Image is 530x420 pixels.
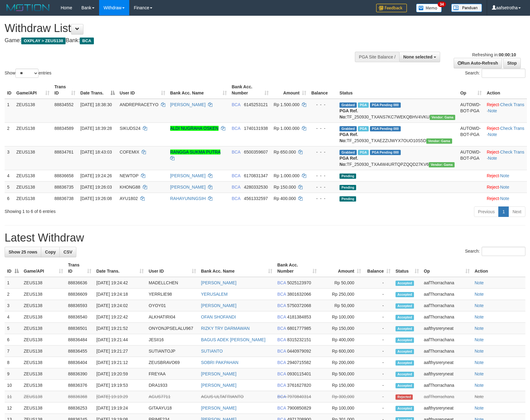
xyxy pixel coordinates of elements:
[458,146,484,170] td: AUTOWD-BOT-PGA
[94,300,146,311] td: [DATE] 19:24:02
[5,232,525,244] h1: Latest Withdraw
[232,185,240,190] span: BCA
[363,334,393,346] td: -
[339,102,357,108] span: Grabbed
[146,368,199,380] td: FREYAA
[5,259,21,277] th: ID: activate to sort column descending
[15,69,38,78] select: Showentries
[287,371,311,376] span: Copy 0930115401 to clipboard
[395,360,414,366] span: Accepted
[5,300,21,311] td: 3
[465,69,525,78] label: Search:
[146,277,199,289] td: MADELLCHEN
[21,300,66,311] td: ZEUS138
[66,259,94,277] th: Trans ID: activate to sort column ascending
[66,380,94,391] td: 88836376
[287,280,311,285] span: Copy 5025123970 to clipboard
[5,81,14,99] th: ID
[287,314,311,319] span: Copy 4181384853 to clipboard
[274,126,299,131] span: Rp 1.000.000
[311,173,335,179] div: - - -
[376,4,407,12] img: Feedback.jpg
[201,303,236,308] a: [PERSON_NAME]
[311,195,335,202] div: - - -
[170,173,206,178] a: [PERSON_NAME]
[80,38,94,44] span: BCA
[482,69,525,78] input: Search:
[201,292,227,297] a: YERUSALEM
[120,126,141,131] span: SIKUDS24
[201,394,243,399] a: AGUS ULTAFRIANTO
[421,323,472,334] td: aafthysreryneat
[94,323,146,334] td: [DATE] 19:21:52
[339,196,356,202] span: Pending
[395,281,414,286] span: Accepted
[201,349,223,354] a: SUTIANTO
[5,357,21,368] td: 8
[271,81,309,99] th: Amount: activate to sort column ascending
[311,184,335,190] div: - - -
[66,300,94,311] td: 88836593
[319,357,363,368] td: Rp 200,000
[120,150,139,154] span: COFEMIX
[454,58,502,68] a: Run Auto-Refresh
[274,102,299,107] span: Rp 1.500.000
[66,357,94,368] td: 88836404
[5,122,14,146] td: 2
[395,303,414,309] span: Accepted
[21,259,66,277] th: Game/API: activate to sort column ascending
[395,292,414,297] span: Accepted
[421,368,472,380] td: aafthysreryneat
[5,311,21,323] td: 4
[309,81,337,99] th: Balance
[358,150,369,155] span: Marked by aafsolysreylen
[475,360,484,365] a: Note
[5,193,14,204] td: 6
[21,334,66,346] td: ZEUS138
[472,52,516,57] span: Refreshing in:
[395,383,414,388] span: Accepted
[66,346,94,357] td: 88836455
[66,311,94,323] td: 88836540
[274,185,296,190] span: Rp 150.000
[80,102,112,107] span: [DATE] 18:38:30
[45,250,56,254] span: Copy
[484,181,527,193] td: ·
[500,173,509,178] a: Note
[21,277,66,289] td: ZEUS138
[21,289,66,300] td: ZEUS138
[146,311,199,323] td: ALKHATIRI04
[277,314,286,319] span: BCA
[458,81,484,99] th: Op: activate to sort column ascending
[14,99,52,123] td: ZEUS138
[5,368,21,380] td: 9
[244,102,268,107] span: Copy 6145253121 to clipboard
[416,4,442,12] img: Button%20Memo.svg
[430,115,456,120] span: Vendor URL: https://trx31.1velocity.biz
[232,196,240,201] span: BCA
[363,346,393,357] td: -
[94,289,146,300] td: [DATE] 19:24:18
[319,346,363,357] td: Rp 600,000
[472,259,525,277] th: Action
[120,173,139,178] span: NEWTOP
[503,58,521,68] a: Stop
[277,326,286,331] span: BCA
[66,277,94,289] td: 88836636
[229,81,271,99] th: Bank Acc. Number: activate to sort column ascending
[14,146,52,170] td: ZEUS138
[438,2,446,7] span: 34
[94,311,146,323] td: [DATE] 19:22:42
[21,357,66,368] td: ZEUS138
[66,368,94,380] td: 88836390
[5,38,347,44] h4: Game: Bank:
[475,337,484,342] a: Note
[54,102,74,107] span: 88834552
[201,383,236,388] a: [PERSON_NAME]
[500,185,509,190] a: Note
[363,289,393,300] td: -
[370,150,401,155] span: PGA Pending
[80,196,112,201] span: [DATE] 19:26:08
[363,368,393,380] td: -
[488,156,497,161] a: Note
